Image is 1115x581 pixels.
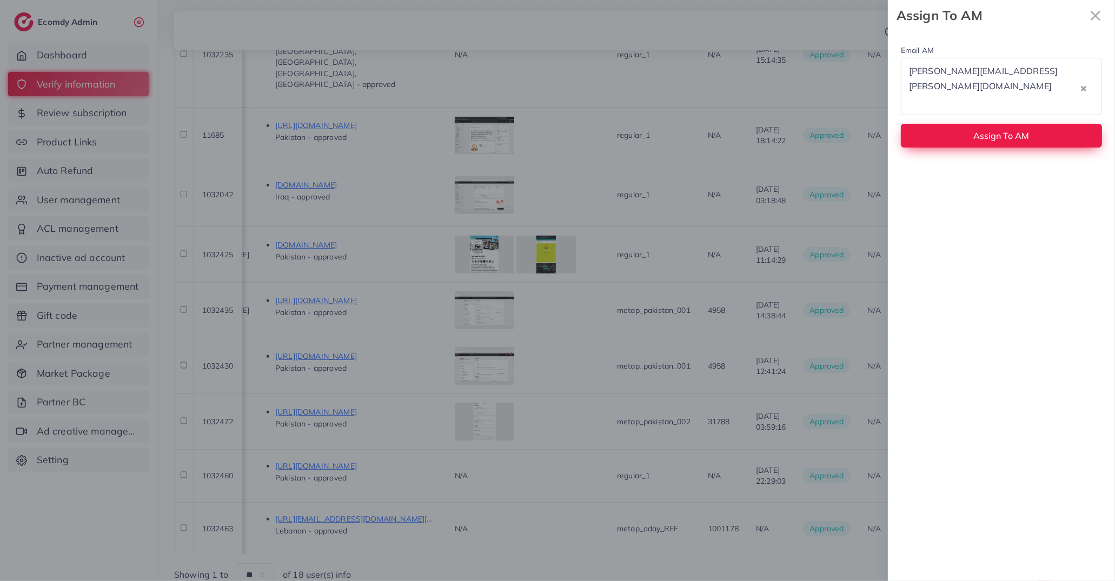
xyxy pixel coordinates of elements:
svg: x [1085,5,1106,26]
input: Search for option [906,96,1078,113]
button: Close [1085,4,1106,26]
button: Clear Selected [1081,82,1086,94]
span: [PERSON_NAME][EMAIL_ADDRESS][PERSON_NAME][DOMAIN_NAME] [907,63,1077,95]
button: Assign To AM [901,124,1102,147]
strong: Assign To AM [897,6,1085,25]
label: Email AM [901,45,934,56]
div: Search for option [901,58,1102,115]
span: Assign To AM [974,130,1030,141]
